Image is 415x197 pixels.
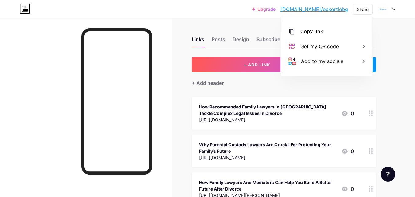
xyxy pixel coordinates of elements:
div: How Family Lawyers And Mediators Can Help You Build A Better Future After Divorce [199,179,336,192]
img: eckert legal [377,3,389,15]
div: 0 [341,110,354,117]
div: [URL][DOMAIN_NAME] [199,116,336,123]
div: + Add header [192,79,224,87]
div: Add to my socials [301,57,343,65]
a: Upgrade [252,7,276,12]
div: [URL][DOMAIN_NAME] [199,154,336,161]
div: 0 [341,148,354,155]
div: Why Parental Custody Lawyers Are Crucial For Protecting Your Family’s Future [199,141,336,154]
div: Links [192,36,204,47]
div: How Recommended Family Lawyers In [GEOGRAPHIC_DATA] Tackle Complex Legal Issues In Divorce [199,104,336,116]
a: [DOMAIN_NAME]/eckertlebg [280,6,348,13]
div: Get my QR code [300,43,339,50]
div: Posts [212,36,225,47]
div: 0 [341,185,354,193]
div: Subscribers [256,36,293,47]
button: + ADD LINK [192,57,322,72]
div: Copy link [300,28,323,35]
div: Share [357,6,369,13]
div: Design [233,36,249,47]
span: + ADD LINK [244,62,270,67]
